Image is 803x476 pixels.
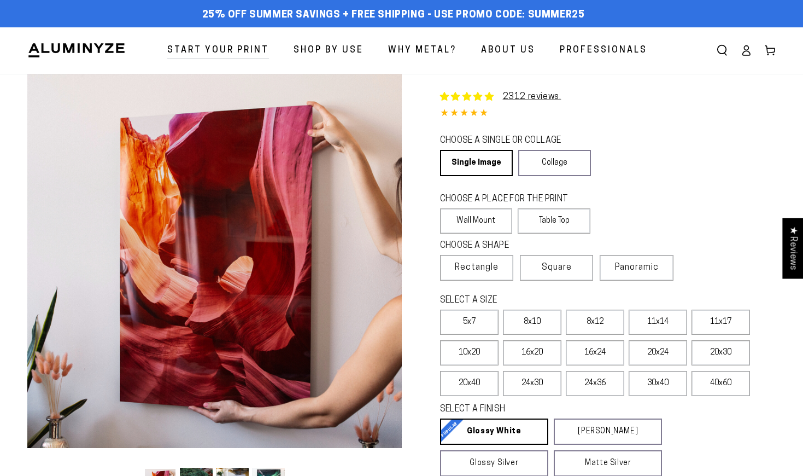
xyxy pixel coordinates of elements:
span: 25% off Summer Savings + Free Shipping - Use Promo Code: SUMMER25 [202,9,585,21]
summary: Search our site [710,38,734,62]
label: 24x30 [503,371,561,396]
label: 10x20 [440,340,499,365]
a: About Us [473,36,543,65]
span: Shop By Use [294,43,364,59]
a: Collage [518,150,591,176]
a: Shop By Use [285,36,372,65]
label: 30x40 [629,371,687,396]
legend: CHOOSE A PLACE FOR THE PRINT [440,193,581,206]
label: Wall Mount [440,208,513,234]
span: Rectangle [455,261,499,274]
legend: CHOOSE A SINGLE OR COLLAGE [440,135,581,147]
legend: SELECT A FINISH [440,403,637,416]
a: Start Your Print [159,36,277,65]
label: 16x20 [503,340,561,365]
span: About Us [481,43,535,59]
label: 11x17 [691,310,750,335]
a: Single Image [440,150,513,176]
label: 11x14 [629,310,687,335]
legend: SELECT A SIZE [440,294,637,307]
label: 24x36 [566,371,624,396]
span: Square [542,261,572,274]
a: Why Metal? [380,36,465,65]
img: Aluminyze [27,42,126,59]
label: 20x40 [440,371,499,396]
label: 16x24 [566,340,624,365]
label: 8x12 [566,310,624,335]
legend: CHOOSE A SHAPE [440,240,582,252]
label: 40x60 [691,371,750,396]
a: 2312 reviews. [503,92,561,101]
a: Glossy White [440,419,548,445]
label: Table Top [518,208,590,234]
a: Professionals [552,36,655,65]
span: Why Metal? [388,43,456,59]
span: Panoramic [615,263,659,272]
div: 4.85 out of 5.0 stars [440,106,776,122]
label: 8x10 [503,310,561,335]
span: Start Your Print [167,43,269,59]
label: 20x30 [691,340,750,365]
a: [PERSON_NAME] [554,419,662,445]
div: Click to open Judge.me floating reviews tab [782,218,803,278]
label: 5x7 [440,310,499,335]
span: Professionals [560,43,647,59]
label: 20x24 [629,340,687,365]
